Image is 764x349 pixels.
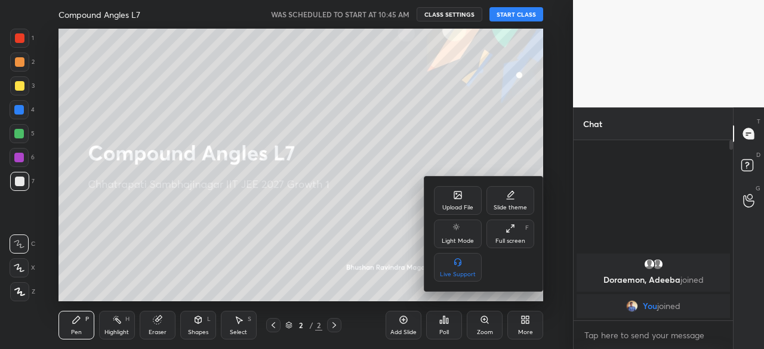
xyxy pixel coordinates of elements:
[525,225,529,231] div: F
[494,205,527,211] div: Slide theme
[440,271,476,277] div: Live Support
[442,238,474,244] div: Light Mode
[495,238,525,244] div: Full screen
[442,205,473,211] div: Upload File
